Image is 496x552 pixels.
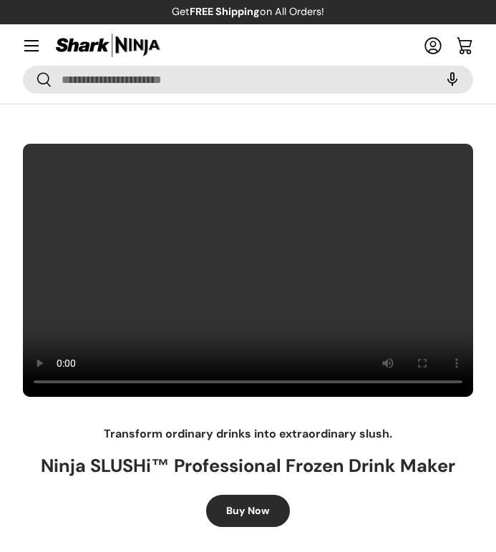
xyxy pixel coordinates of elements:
p: Transform ordinary drinks into extraordinary slush. [23,425,473,443]
p: Get on All Orders! [172,4,324,20]
strong: FREE Shipping [190,5,260,18]
a: Buy Now [206,495,290,527]
h2: Ninja SLUSHi™ Professional Frozen Drink Maker [34,454,463,478]
img: Shark Ninja Philippines [54,31,162,59]
speech-search-button: Search by voice [429,64,472,95]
